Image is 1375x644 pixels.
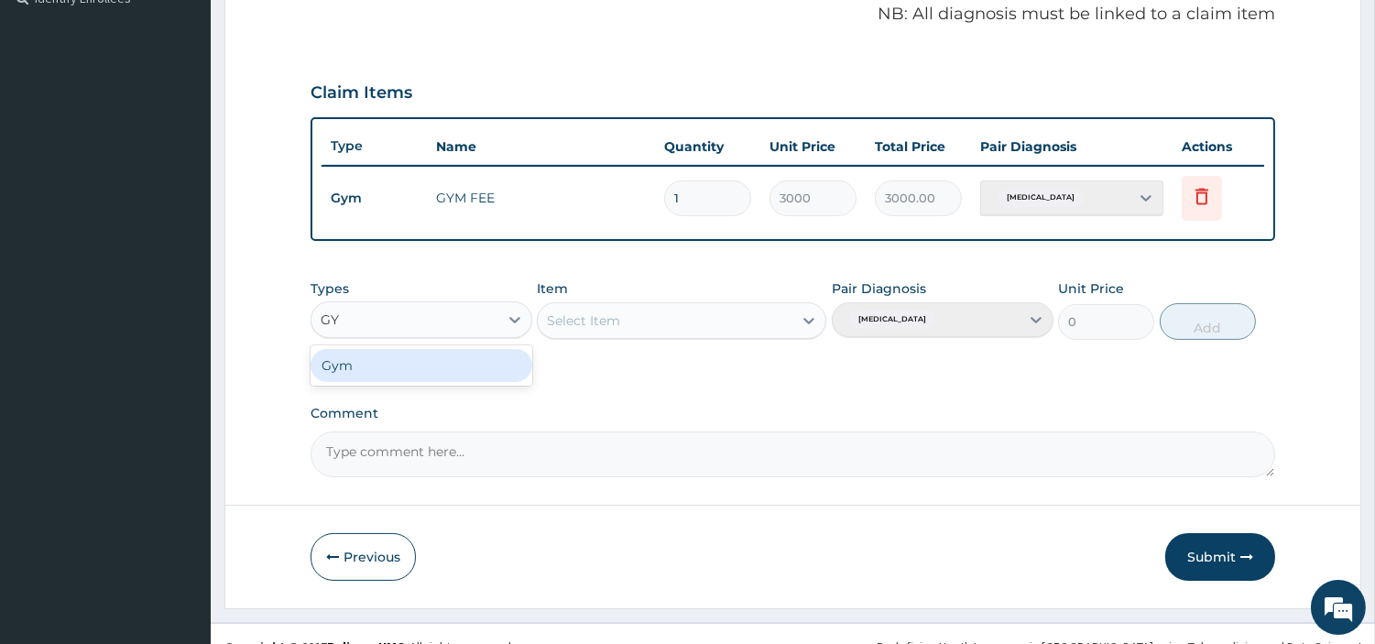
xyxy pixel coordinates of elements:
[95,103,308,126] div: Chat with us now
[1058,279,1124,298] label: Unit Price
[34,92,74,137] img: d_794563401_company_1708531726252_794563401
[106,201,253,386] span: We're online!
[1160,303,1256,340] button: Add
[1173,128,1264,165] th: Actions
[427,128,655,165] th: Name
[322,129,427,163] th: Type
[655,128,760,165] th: Quantity
[311,83,412,104] h3: Claim Items
[427,180,655,216] td: GYM FEE
[1165,533,1275,581] button: Submit
[322,181,427,215] td: Gym
[311,406,1275,421] label: Comment
[311,349,532,382] div: Gym
[9,441,349,505] textarea: Type your message and hit 'Enter'
[311,533,416,581] button: Previous
[300,9,344,53] div: Minimize live chat window
[866,128,971,165] th: Total Price
[971,128,1173,165] th: Pair Diagnosis
[832,279,926,298] label: Pair Diagnosis
[760,128,866,165] th: Unit Price
[311,3,1275,27] p: NB: All diagnosis must be linked to a claim item
[537,279,568,298] label: Item
[311,281,349,297] label: Types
